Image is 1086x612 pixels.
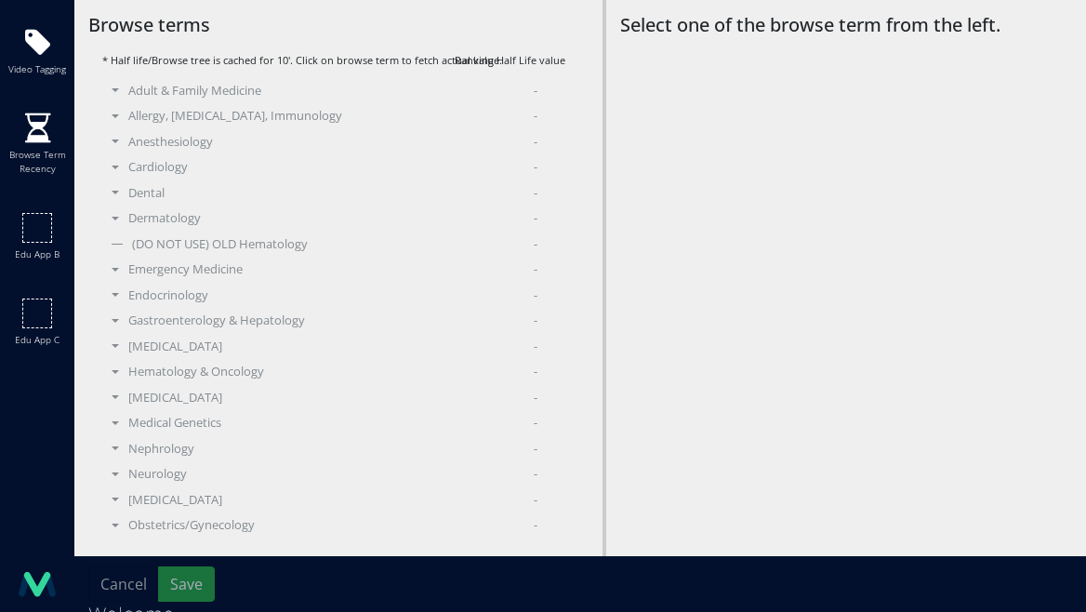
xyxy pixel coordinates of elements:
span: - [534,133,537,152]
div: Dental [102,184,575,203]
div: * Half life/Browse tree is cached for 10'. Click on browse term to fetch actual value. [102,44,575,78]
span: - [534,389,537,407]
span: Browse term recency [5,148,70,176]
span: - [534,209,537,228]
div: Anesthesiology [102,133,575,152]
div: [MEDICAL_DATA] [102,389,575,407]
div: Endocrinology [102,286,575,305]
span: - [534,286,537,305]
span: - [534,312,537,330]
span: Edu app c [15,333,60,347]
h5: Browse terms [88,14,589,36]
div: Medical Genetics [102,414,575,432]
span: - [534,158,537,177]
span: Video tagging [8,62,66,76]
button: Cancel [88,566,159,602]
span: - [534,184,537,203]
div: Obstetrics/Gynecology [102,516,575,535]
div: Ophthalmology [102,542,575,561]
div: Neurology [102,465,575,484]
span: - [534,542,537,561]
div: Nephrology [102,440,575,459]
div: Allergy, [MEDICAL_DATA], Immunology [102,107,575,126]
div: [MEDICAL_DATA] [102,338,575,356]
span: - [534,491,537,510]
span: - [534,82,537,100]
div: Emergency Medicine [102,260,575,279]
span: - [534,235,537,254]
span: - [534,363,537,381]
img: logo [19,565,56,603]
span: Ranking Half Life value [455,53,565,69]
button: Save [158,566,215,602]
span: - [534,516,537,535]
div: Cardiology [102,158,575,177]
span: - [534,440,537,459]
span: - [534,414,537,432]
span: - [534,465,537,484]
div: Dermatology [102,209,575,228]
div: Gastroenterology & Hepatology [102,312,575,330]
div: [MEDICAL_DATA] [102,491,575,510]
h5: Select one of the browse term from the left. [620,14,1072,36]
span: - [534,338,537,356]
span: - [534,107,537,126]
div: Adult & Family Medicine [102,82,575,100]
span: - [534,260,537,279]
span: Edu app b [15,247,60,261]
div: Hematology & Oncology [102,363,575,381]
div: (DO NOT USE) OLD Hematology [102,235,575,254]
